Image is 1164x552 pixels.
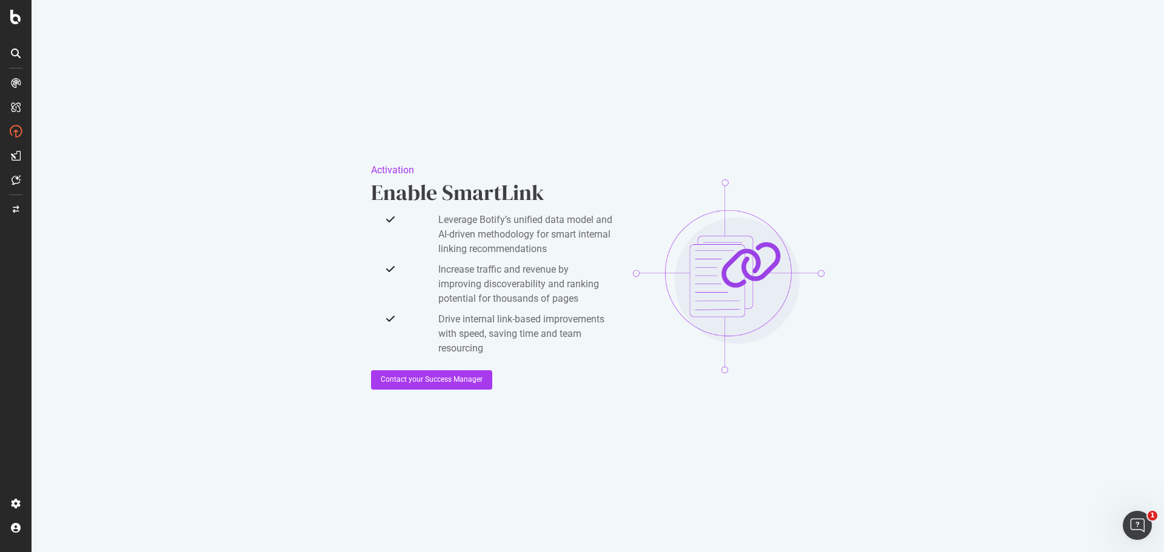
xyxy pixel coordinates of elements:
button: Contact your Success Manager [371,370,492,390]
iframe: Intercom live chat [1123,511,1152,540]
div: Contact your Success Manager [381,374,483,385]
span: Drive internal link-based improvements with speed, saving time and team resourcing [438,312,614,356]
span: 1 [1148,511,1157,520]
img: B6r9YMoF.png [633,179,824,373]
div: Activation [371,163,614,178]
span: Leverage Botify’s unified data model and AI-driven methodology for smart internal linking recomme... [438,213,614,256]
div: Enable SmartLink [371,178,614,208]
span: Increase traffic and revenue by improving discoverability and ranking potential for thousands of ... [438,262,614,306]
